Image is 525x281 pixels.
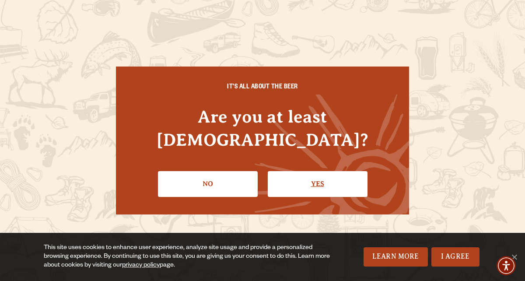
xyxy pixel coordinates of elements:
h4: Are you at least [DEMOGRAPHIC_DATA]? [133,105,392,151]
a: I Agree [431,247,479,267]
a: Confirm I'm 21 or older [268,171,367,197]
a: privacy policy [122,262,160,269]
div: This site uses cookies to enhance user experience, analyze site usage and provide a personalized ... [44,244,332,270]
a: Learn More [364,247,428,267]
a: No [158,171,258,197]
h6: IT'S ALL ABOUT THE BEER [133,84,392,92]
div: Accessibility Menu [497,256,516,275]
